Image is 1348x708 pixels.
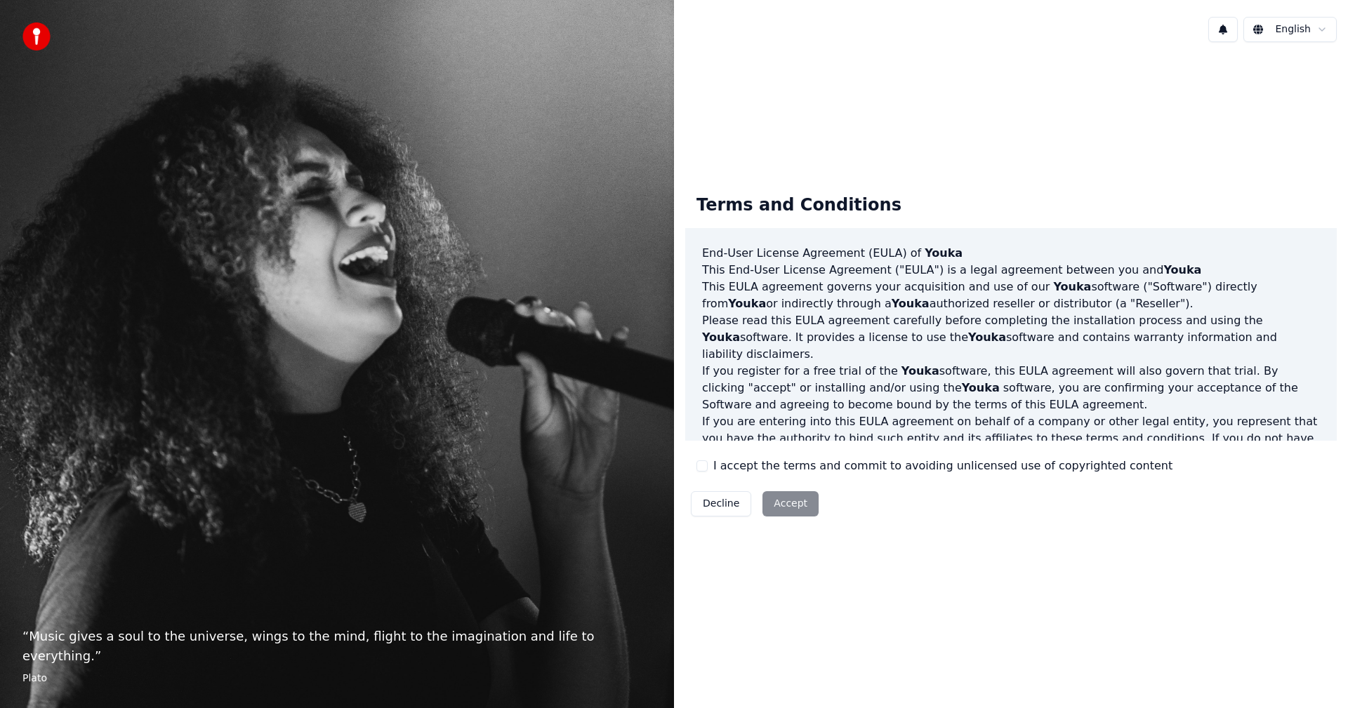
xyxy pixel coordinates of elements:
[1053,280,1091,293] span: Youka
[968,330,1006,344] span: Youka
[702,245,1320,262] h3: End-User License Agreement (EULA) of
[962,381,1000,394] span: Youka
[22,627,652,666] p: “ Music gives a soul to the universe, wings to the mind, flight to the imagination and life to ev...
[728,297,766,310] span: Youka
[22,22,51,51] img: youka
[925,246,963,260] span: Youka
[702,413,1320,481] p: If you are entering into this EULA agreement on behalf of a company or other legal entity, you re...
[22,672,652,686] footer: Plato
[892,297,930,310] span: Youka
[702,279,1320,312] p: This EULA agreement governs your acquisition and use of our software ("Software") directly from o...
[685,183,913,228] div: Terms and Conditions
[713,457,1172,474] label: I accept the terms and commit to avoiding unlicensed use of copyrighted content
[702,262,1320,279] p: This End-User License Agreement ("EULA") is a legal agreement between you and
[691,491,751,516] button: Decline
[702,363,1320,413] p: If you register for a free trial of the software, this EULA agreement will also govern that trial...
[1163,263,1201,276] span: Youka
[702,330,740,344] span: Youka
[901,364,939,378] span: Youka
[702,312,1320,363] p: Please read this EULA agreement carefully before completing the installation process and using th...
